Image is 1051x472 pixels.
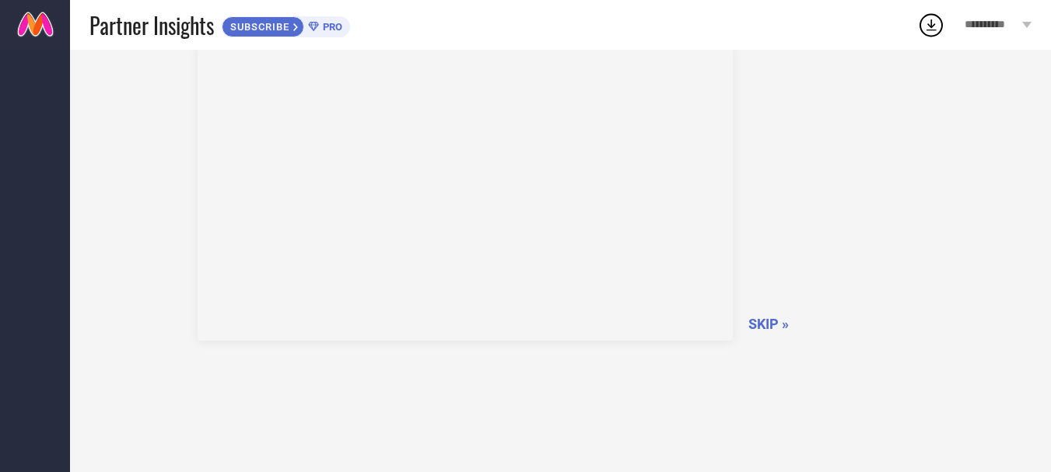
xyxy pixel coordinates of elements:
[222,12,350,37] a: SUBSCRIBEPRO
[89,9,214,41] span: Partner Insights
[222,21,293,33] span: SUBSCRIBE
[917,11,945,39] div: Open download list
[319,21,342,33] span: PRO
[198,45,733,341] iframe: Workspace Section
[748,316,789,332] span: SKIP »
